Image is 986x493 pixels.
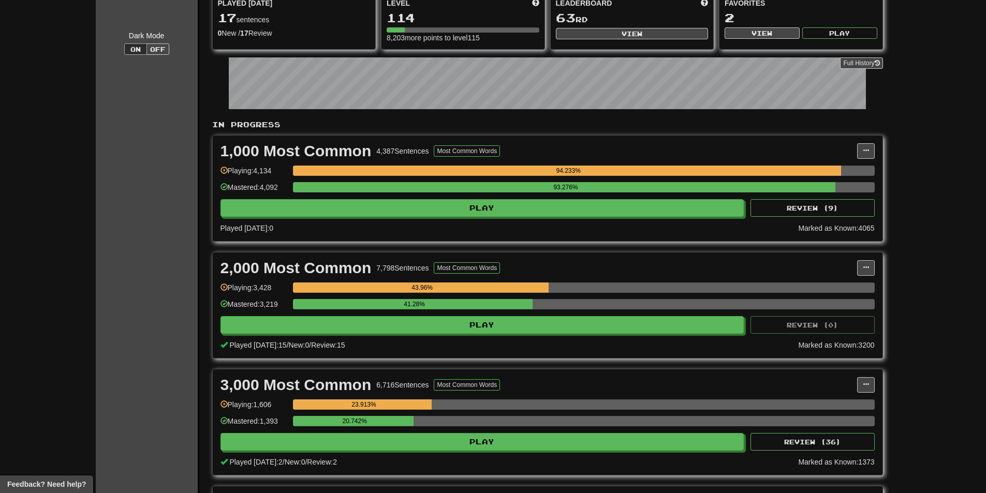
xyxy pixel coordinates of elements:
button: Review (0) [750,316,875,334]
div: 8,203 more points to level 115 [387,33,539,43]
div: Marked as Known: 3200 [798,340,874,350]
div: 41.28% [296,299,533,309]
div: 23.913% [296,399,432,410]
div: Playing: 1,606 [220,399,288,416]
div: Marked as Known: 1373 [798,457,874,467]
div: 3,000 Most Common [220,377,372,393]
div: 4,387 Sentences [376,146,429,156]
button: Play [802,27,877,39]
button: Play [220,433,744,451]
span: / [305,458,307,466]
div: 43.96% [296,282,549,293]
div: Mastered: 1,393 [220,416,288,433]
span: 63 [556,10,576,25]
div: 114 [387,11,539,24]
span: Review: 2 [307,458,337,466]
button: Off [146,43,169,55]
span: New: 0 [285,458,305,466]
div: Dark Mode [104,31,190,41]
div: 94.233% [296,166,841,176]
button: Most Common Words [434,379,500,391]
div: rd [556,11,709,25]
span: Review: 15 [311,341,345,349]
span: / [283,458,285,466]
div: 1,000 Most Common [220,143,372,159]
span: / [309,341,311,349]
div: Marked as Known: 4065 [798,223,874,233]
strong: 17 [240,29,248,37]
div: 2 [725,11,877,24]
div: 93.276% [296,182,835,192]
a: Full History [840,57,882,69]
span: 17 [218,10,237,25]
div: Mastered: 3,219 [220,299,288,316]
div: Playing: 3,428 [220,282,288,300]
button: View [556,28,709,39]
p: In Progress [212,119,883,130]
button: Review (9) [750,199,875,217]
button: Most Common Words [434,262,500,274]
button: View [725,27,800,39]
div: New / Review [218,28,371,38]
div: 6,716 Sentences [376,380,429,390]
span: / [287,341,289,349]
button: Most Common Words [434,145,500,157]
div: Playing: 4,134 [220,166,288,183]
div: Mastered: 4,092 [220,182,288,199]
span: Played [DATE]: 2 [229,458,282,466]
div: 20.742% [296,416,414,426]
button: Play [220,199,744,217]
button: On [124,43,147,55]
span: New: 0 [289,341,310,349]
button: Review (36) [750,433,875,451]
button: Play [220,316,744,334]
span: Open feedback widget [7,479,86,489]
span: Played [DATE]: 0 [220,224,273,232]
div: sentences [218,11,371,25]
div: 7,798 Sentences [376,263,429,273]
span: Played [DATE]: 15 [229,341,286,349]
div: 2,000 Most Common [220,260,372,276]
strong: 0 [218,29,222,37]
